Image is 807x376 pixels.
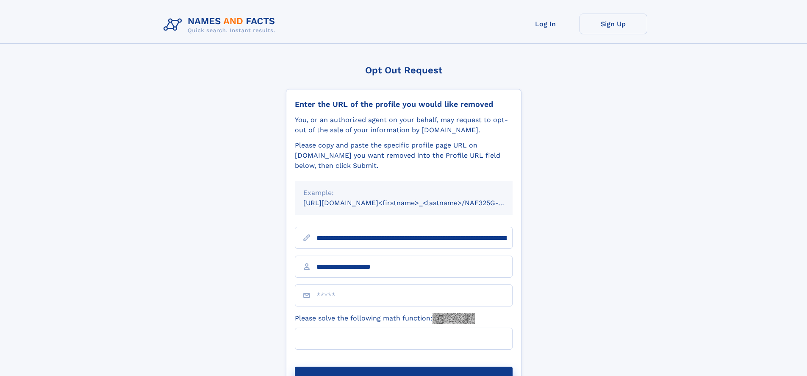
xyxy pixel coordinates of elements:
[286,65,521,75] div: Opt Out Request
[303,199,529,207] small: [URL][DOMAIN_NAME]<firstname>_<lastname>/NAF325G-xxxxxxxx
[295,115,513,135] div: You, or an authorized agent on your behalf, may request to opt-out of the sale of your informatio...
[303,188,504,198] div: Example:
[295,313,475,324] label: Please solve the following math function:
[160,14,282,36] img: Logo Names and Facts
[580,14,647,34] a: Sign Up
[295,100,513,109] div: Enter the URL of the profile you would like removed
[512,14,580,34] a: Log In
[295,140,513,171] div: Please copy and paste the specific profile page URL on [DOMAIN_NAME] you want removed into the Pr...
